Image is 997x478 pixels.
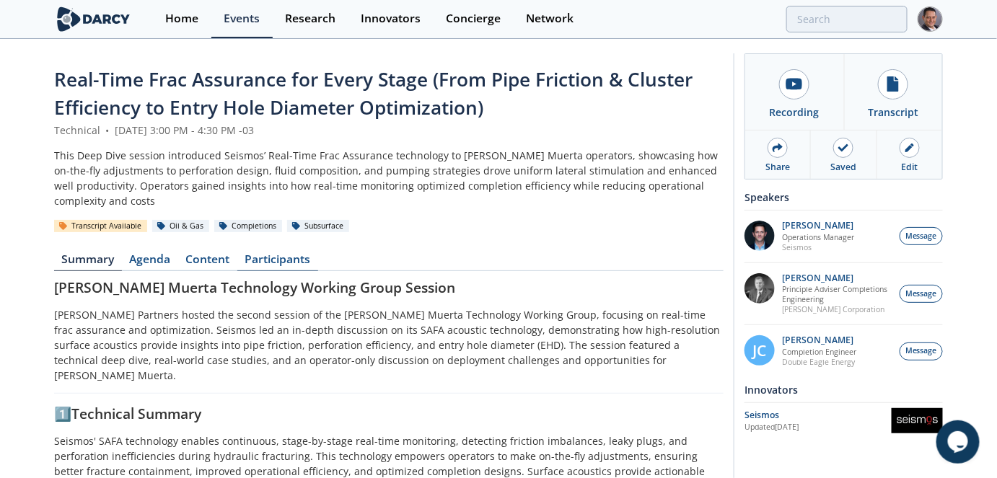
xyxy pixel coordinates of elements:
span: Message [905,288,937,300]
a: Participants [237,254,318,271]
div: Share [765,161,790,174]
p: [PERSON_NAME] [783,335,857,345]
a: Seismos Updated[DATE] Seismos [745,408,943,433]
button: Message [900,285,943,303]
div: Seismos [745,409,892,422]
img: Profile [918,6,943,32]
button: Message [900,342,943,360]
input: Advanced Search [786,6,908,32]
p: [PERSON_NAME] Partners hosted the second session of the [PERSON_NAME] Muerta Technology Working G... [54,307,724,383]
p: [PERSON_NAME] [783,273,892,283]
div: Recording [770,105,820,120]
span: Real-Time Frac Assurance for Every Stage (From Pipe Friction & Cluster Efficiency to Entry Hole D... [54,66,693,120]
p: Double Eagle Energy [783,357,857,367]
div: Concierge [446,13,501,25]
div: Technical [DATE] 3:00 PM - 4:30 PM -03 [54,123,724,138]
div: Transcript [868,105,918,120]
div: Transcript Available [54,220,147,233]
div: Innovators [361,13,421,25]
p: Principle Adviser Completions Engineering [783,284,892,304]
a: Agenda [122,254,178,271]
p: Seismos [783,242,855,252]
div: Events [224,13,260,25]
div: Saved [830,161,856,174]
div: Edit [901,161,918,174]
div: Network [526,13,574,25]
div: Research [285,13,335,25]
img: logo-wide.svg [54,6,133,32]
div: Speakers [745,185,943,210]
span: • [103,123,112,137]
div: Completions [214,220,282,233]
div: This Deep Dive session introduced Seismos’ Real-Time Frac Assurance technology to [PERSON_NAME] M... [54,148,724,208]
span: Message [905,345,937,357]
a: Content [178,254,237,271]
strong: 1️⃣Technical Summary [54,404,201,423]
strong: [PERSON_NAME] Muerta Technology Working Group Session [54,278,455,297]
p: [PERSON_NAME] [783,221,855,231]
img: 03795381-2ec1-4db5-abc2-705083bb47f1 [745,273,775,304]
div: Home [165,13,198,25]
a: Edit [877,130,942,179]
img: 3649c34e-0cd2-4476-81a4-21a7a0ff12ca [745,221,775,251]
a: Recording [745,54,844,130]
p: Operations Manager [783,232,855,242]
p: Completion Engineer [783,347,857,357]
div: Oil & Gas [152,220,209,233]
a: Transcript [844,54,943,130]
span: Message [905,231,937,242]
button: Message [900,227,943,245]
div: JC [745,335,775,366]
div: Subsurface [287,220,349,233]
div: Innovators [745,377,943,402]
div: Updated [DATE] [745,422,892,433]
img: Seismos [892,408,943,433]
iframe: chat widget [936,420,983,464]
p: [PERSON_NAME] Corporation [783,304,892,314]
a: Summary [54,254,122,271]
